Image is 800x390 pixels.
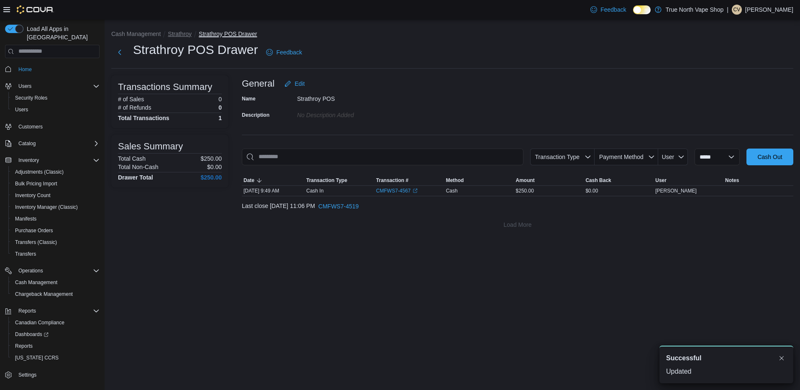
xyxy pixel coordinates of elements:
[666,353,787,363] div: Notification
[12,353,62,363] a: [US_STATE] CCRS
[2,305,103,317] button: Reports
[12,318,68,328] a: Canadian Compliance
[666,367,787,377] div: Updated
[8,225,103,236] button: Purchase Orders
[15,279,57,286] span: Cash Management
[118,155,146,162] h6: Total Cash
[8,178,103,190] button: Bulk Pricing Import
[242,112,269,118] label: Description
[732,5,742,15] div: Colin Vanderwerf
[600,5,626,14] span: Feedback
[23,25,100,41] span: Load All Apps in [GEOGRAPHIC_DATA]
[15,331,49,338] span: Dashboards
[8,328,103,340] a: Dashboards
[757,153,782,161] span: Cash Out
[516,177,535,184] span: Amount
[12,93,51,103] a: Security Roles
[168,31,192,37] button: Strathroy
[12,277,61,287] a: Cash Management
[8,277,103,288] button: Cash Management
[666,5,724,15] p: True North Vape Shop
[8,201,103,213] button: Inventory Manager (Classic)
[8,317,103,328] button: Canadian Compliance
[12,105,31,115] a: Users
[12,277,100,287] span: Cash Management
[530,149,595,165] button: Transaction Type
[218,104,222,111] p: 0
[12,214,40,224] a: Manifests
[15,155,100,165] span: Inventory
[297,92,409,102] div: Strathroy POS
[18,83,31,90] span: Users
[12,249,100,259] span: Transfers
[200,155,222,162] p: $250.00
[15,204,78,210] span: Inventory Manager (Classic)
[12,341,100,351] span: Reports
[12,289,76,299] a: Chargeback Management
[12,226,56,236] a: Purchase Orders
[633,5,651,14] input: Dark Mode
[17,5,54,14] img: Cova
[111,31,161,37] button: Cash Management
[446,177,464,184] span: Method
[15,122,46,132] a: Customers
[15,106,28,113] span: Users
[12,179,61,189] a: Bulk Pricing Import
[15,266,100,276] span: Operations
[15,266,46,276] button: Operations
[12,318,100,328] span: Canadian Compliance
[18,372,36,378] span: Settings
[727,5,728,15] p: |
[118,115,169,121] h4: Total Transactions
[15,319,64,326] span: Canadian Compliance
[242,186,305,196] div: [DATE] 9:49 AM
[12,105,100,115] span: Users
[733,5,741,15] span: CV
[15,216,36,222] span: Manifests
[111,44,128,61] button: Next
[8,92,103,104] button: Security Roles
[12,179,100,189] span: Bulk Pricing Import
[15,139,39,149] button: Catalog
[12,341,36,351] a: Reports
[276,48,302,56] span: Feedback
[723,175,793,185] button: Notes
[12,202,81,212] a: Inventory Manager (Classic)
[666,353,701,363] span: Successful
[662,154,674,160] span: User
[242,79,274,89] h3: General
[8,340,103,352] button: Reports
[8,166,103,178] button: Adjustments (Classic)
[281,75,308,92] button: Edit
[18,308,36,314] span: Reports
[15,169,64,175] span: Adjustments (Classic)
[12,329,52,339] a: Dashboards
[655,177,667,184] span: User
[12,289,100,299] span: Chargeback Management
[516,187,534,194] span: $250.00
[15,81,100,91] span: Users
[18,267,43,274] span: Operations
[242,216,793,233] button: Load More
[15,180,57,187] span: Bulk Pricing Import
[2,154,103,166] button: Inventory
[15,95,47,101] span: Security Roles
[15,354,59,361] span: [US_STATE] CCRS
[504,221,532,229] span: Load More
[8,248,103,260] button: Transfers
[15,192,51,199] span: Inventory Count
[15,306,39,316] button: Reports
[2,369,103,381] button: Settings
[2,121,103,133] button: Customers
[376,187,418,194] a: CMFWS7-4567External link
[15,139,100,149] span: Catalog
[242,149,523,165] input: This is a search bar. As you type, the results lower in the page will automatically filter.
[2,63,103,75] button: Home
[18,157,39,164] span: Inventory
[199,31,257,37] button: Strathroy POS Drawer
[12,190,100,200] span: Inventory Count
[18,66,32,73] span: Home
[584,186,654,196] div: $0.00
[15,251,36,257] span: Transfers
[446,187,458,194] span: Cash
